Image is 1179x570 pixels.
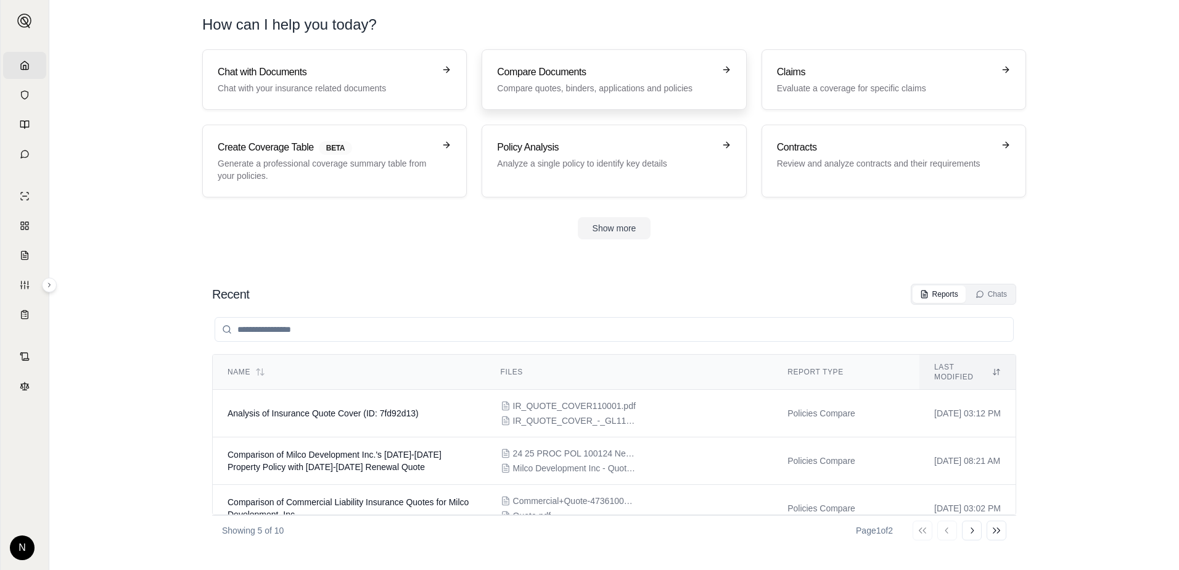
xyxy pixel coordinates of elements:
button: Chats [968,286,1014,303]
p: Generate a professional coverage summary table from your policies. [218,157,434,182]
th: Files [486,355,773,390]
h3: Policy Analysis [497,140,713,155]
th: Report Type [773,355,919,390]
span: IR_QUOTE_COVER110001.pdf [513,400,636,412]
h2: Recent [212,286,249,303]
div: Page 1 of 2 [856,524,893,537]
td: [DATE] 08:21 AM [919,437,1016,485]
h1: How can I help you today? [202,15,377,35]
a: Claim Coverage [3,242,46,269]
div: Last modified [934,362,1001,382]
a: Policy AnalysisAnalyze a single policy to identify key details [482,125,746,197]
span: Commercial+Quote-4736100486.pdf [513,495,636,507]
div: Chats [976,289,1007,299]
a: Policy Comparisons [3,212,46,239]
a: Create Coverage TableBETAGenerate a professional coverage summary table from your policies. [202,125,467,197]
p: Compare quotes, binders, applications and policies [497,82,713,94]
a: Documents Vault [3,81,46,109]
span: 24 25 PROC POL 100124 New Business Property Policy.pdf [513,447,636,460]
div: Reports [920,289,958,299]
a: Compare DocumentsCompare quotes, binders, applications and policies [482,49,746,110]
h3: Compare Documents [497,65,713,80]
div: Name [228,367,471,377]
td: Policies Compare [773,485,919,532]
h3: Chat with Documents [218,65,434,80]
button: Reports [913,286,966,303]
p: Showing 5 of 10 [222,524,284,537]
a: Contract Analysis [3,343,46,370]
span: Analysis of Insurance Quote Cover (ID: 7fd92d13) [228,408,419,418]
a: Custom Report [3,271,46,299]
span: Milco Development Inc - Quote (CrossCover).pdf [513,462,636,474]
td: [DATE] 03:02 PM [919,485,1016,532]
span: Quote.pdf [513,510,551,522]
span: Comparison of Commercial Liability Insurance Quotes for Milco Development, Inc. [228,497,469,519]
button: Expand sidebar [12,9,37,33]
span: Comparison of Milco Development Inc.'s 2024-2025 Property Policy with 2025-2026 Renewal Quote [228,450,442,472]
p: Evaluate a coverage for specific claims [777,82,993,94]
h3: Claims [777,65,993,80]
a: ClaimsEvaluate a coverage for specific claims [762,49,1026,110]
a: Chat with DocumentsChat with your insurance related documents [202,49,467,110]
button: Expand sidebar [42,278,57,292]
h3: Contracts [777,140,993,155]
button: Show more [578,217,651,239]
p: Review and analyze contracts and their requirements [777,157,993,170]
p: Analyze a single policy to identify key details [497,157,713,170]
div: N [10,535,35,560]
a: Legal Search Engine [3,373,46,400]
a: Home [3,52,46,79]
a: Coverage Table [3,301,46,328]
td: [DATE] 03:12 PM [919,390,1016,437]
span: IR_QUOTE_COVER_-_GL110001.pdf [513,415,636,427]
td: Policies Compare [773,437,919,485]
a: Single Policy [3,183,46,210]
a: Chat [3,141,46,168]
a: ContractsReview and analyze contracts and their requirements [762,125,1026,197]
h3: Create Coverage Table [218,140,434,155]
span: BETA [319,141,352,155]
img: Expand sidebar [17,14,32,28]
td: Policies Compare [773,390,919,437]
p: Chat with your insurance related documents [218,82,434,94]
a: Prompt Library [3,111,46,138]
